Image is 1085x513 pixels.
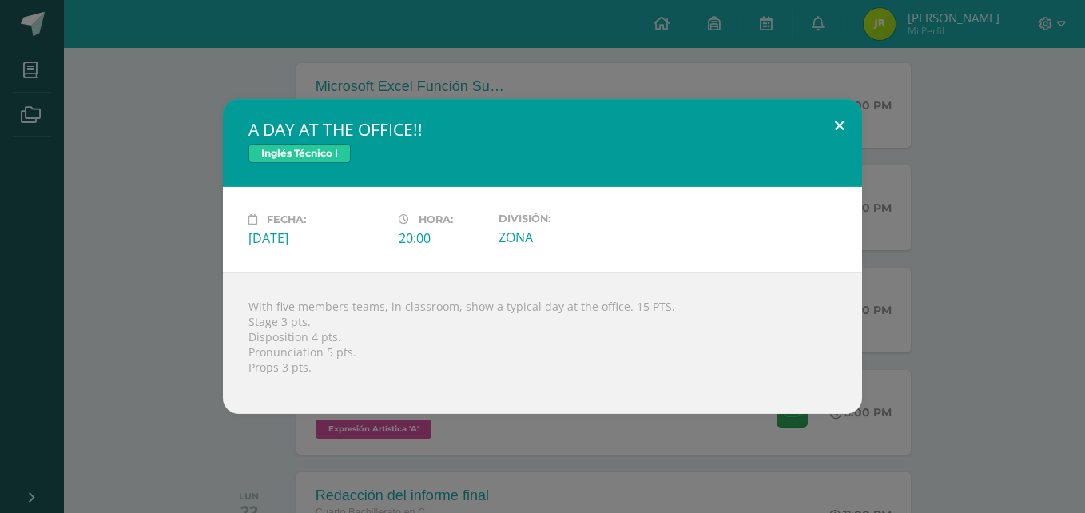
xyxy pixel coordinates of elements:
label: División: [499,213,636,225]
button: Close (Esc) [817,99,862,153]
div: [DATE] [248,229,386,247]
div: With five members teams, in classroom, show a typical day at the office. 15 PTS. Stage 3 pts. Dis... [223,272,862,414]
span: Hora: [419,213,453,225]
div: 20:00 [399,229,486,247]
h2: A DAY AT THE OFFICE!! [248,118,837,141]
span: Fecha: [267,213,306,225]
span: Inglés Técnico I [248,144,351,163]
div: ZONA [499,229,636,246]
